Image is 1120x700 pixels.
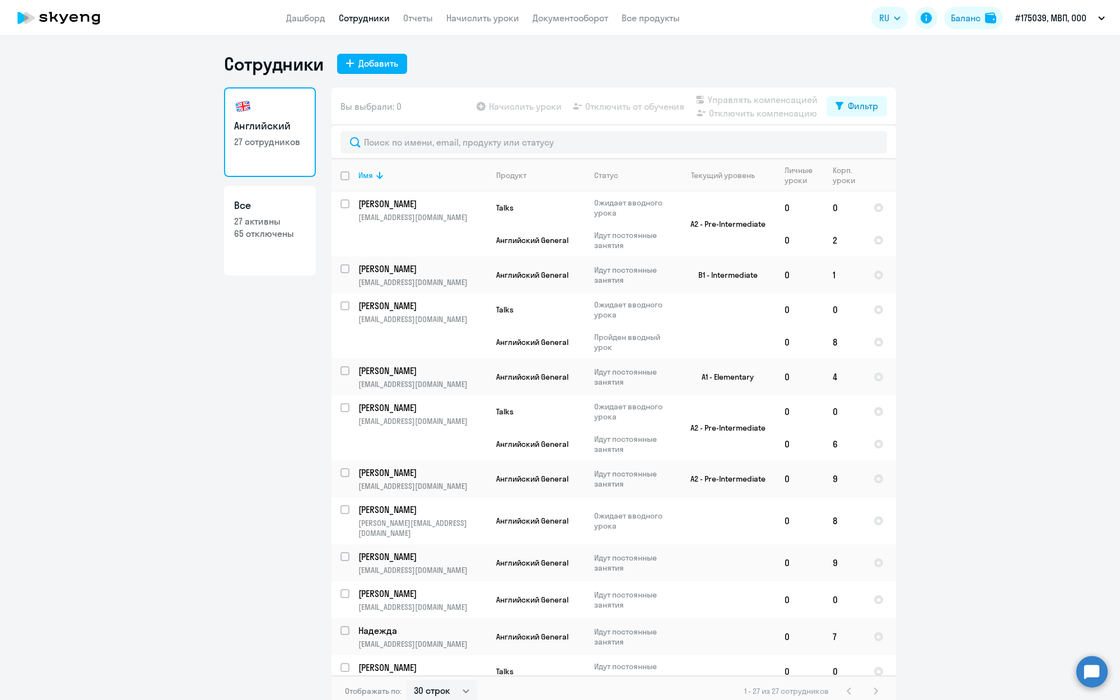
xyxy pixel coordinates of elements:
[340,100,402,113] span: Вы выбрали: 0
[594,265,671,285] p: Идут постоянные занятия
[594,553,671,573] p: Идут постоянные занятия
[358,402,485,414] p: [PERSON_NAME]
[224,186,316,276] a: Все27 активны65 отключены
[824,655,865,688] td: 0
[358,198,487,210] a: [PERSON_NAME]
[594,300,671,320] p: Ожидает вводного урока
[496,666,514,676] span: Talks
[776,460,824,497] td: 0
[358,402,487,414] a: [PERSON_NAME]
[358,379,487,389] p: [EMAIL_ADDRESS][DOMAIN_NAME]
[744,686,829,696] span: 1 - 27 из 27 сотрудников
[824,618,865,655] td: 7
[827,96,887,116] button: Фильтр
[358,661,485,674] p: [PERSON_NAME]
[824,581,865,618] td: 0
[951,11,981,25] div: Баланс
[496,235,568,245] span: Английский General
[776,293,824,326] td: 0
[345,686,402,696] span: Отображать по:
[496,516,568,526] span: Английский General
[358,624,485,637] p: Надежда
[691,170,755,180] div: Текущий уровень
[358,503,485,516] p: [PERSON_NAME]
[496,632,568,642] span: Английский General
[824,326,865,358] td: 8
[358,639,487,649] p: [EMAIL_ADDRESS][DOMAIN_NAME]
[833,165,864,185] div: Корп. уроки
[358,300,487,312] a: [PERSON_NAME]
[944,7,1003,29] button: Балансbalance
[871,7,908,29] button: RU
[776,256,824,293] td: 0
[234,97,252,115] img: english
[533,12,608,24] a: Документооборот
[358,170,373,180] div: Имя
[776,497,824,544] td: 0
[824,460,865,497] td: 9
[776,358,824,395] td: 0
[358,365,485,377] p: [PERSON_NAME]
[824,224,865,256] td: 2
[358,170,487,180] div: Имя
[594,367,671,387] p: Идут постоянные занятия
[824,293,865,326] td: 0
[358,661,487,674] a: [PERSON_NAME]
[594,661,671,682] p: Идут постоянные занятия
[594,434,671,454] p: Идут постоянные занятия
[776,224,824,256] td: 0
[337,54,407,74] button: Добавить
[594,198,671,218] p: Ожидает вводного урока
[594,511,671,531] p: Ожидает вводного урока
[358,624,487,637] a: Надежда
[671,460,776,497] td: A2 - Pre-Intermediate
[776,395,824,428] td: 0
[234,119,306,133] h3: Английский
[224,87,316,177] a: Английский27 сотрудников
[824,358,865,395] td: 4
[496,170,526,180] div: Продукт
[496,474,568,484] span: Английский General
[286,12,325,24] a: Дашборд
[403,12,433,24] a: Отчеты
[496,270,568,280] span: Английский General
[776,544,824,581] td: 0
[824,256,865,293] td: 1
[594,469,671,489] p: Идут постоянные занятия
[358,277,487,287] p: [EMAIL_ADDRESS][DOMAIN_NAME]
[671,256,776,293] td: B1 - Intermediate
[594,627,671,647] p: Идут постоянные занятия
[776,618,824,655] td: 0
[776,326,824,358] td: 0
[594,230,671,250] p: Идут постоянные занятия
[358,416,487,426] p: [EMAIL_ADDRESS][DOMAIN_NAME]
[358,466,485,479] p: [PERSON_NAME]
[496,558,568,568] span: Английский General
[496,305,514,315] span: Talks
[785,165,823,185] div: Личные уроки
[824,544,865,581] td: 9
[496,439,568,449] span: Английский General
[776,655,824,688] td: 0
[358,57,398,70] div: Добавить
[680,170,775,180] div: Текущий уровень
[594,170,618,180] div: Статус
[824,497,865,544] td: 8
[358,550,487,563] a: [PERSON_NAME]
[824,192,865,224] td: 0
[358,565,487,575] p: [EMAIL_ADDRESS][DOMAIN_NAME]
[358,481,487,491] p: [EMAIL_ADDRESS][DOMAIN_NAME]
[234,227,306,240] p: 65 отключены
[358,198,485,210] p: [PERSON_NAME]
[358,314,487,324] p: [EMAIL_ADDRESS][DOMAIN_NAME]
[358,466,487,479] a: [PERSON_NAME]
[594,332,671,352] p: Пройден вводный урок
[594,402,671,422] p: Ожидает вводного урока
[358,550,485,563] p: [PERSON_NAME]
[446,12,519,24] a: Начислить уроки
[879,11,889,25] span: RU
[234,136,306,148] p: 27 сотрудников
[358,263,487,275] a: [PERSON_NAME]
[671,358,776,395] td: A1 - Elementary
